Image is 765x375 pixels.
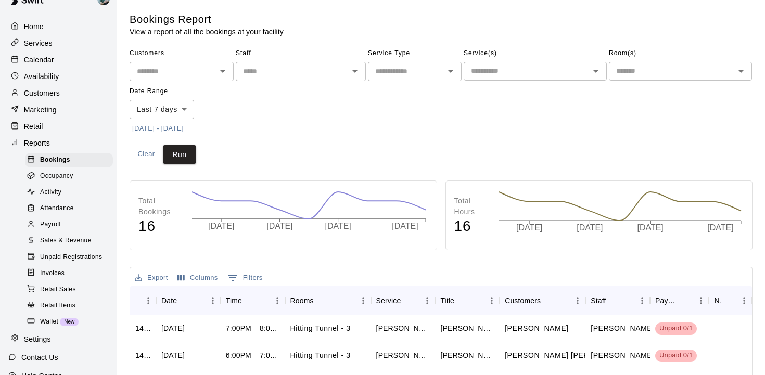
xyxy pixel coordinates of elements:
[585,286,650,315] div: Staff
[355,293,371,308] button: Menu
[655,351,697,360] span: Unpaid 0/1
[290,286,314,315] div: Rooms
[25,168,117,184] a: Occupancy
[24,88,60,98] p: Customers
[8,19,109,34] a: Home
[205,293,221,308] button: Menu
[25,152,117,168] a: Bookings
[8,135,109,151] a: Reports
[371,286,436,315] div: Service
[589,64,603,79] button: Open
[637,223,664,232] tspan: [DATE]
[161,286,177,315] div: Date
[736,293,752,308] button: Menu
[40,219,60,230] span: Payroll
[163,145,196,164] button: Run
[392,222,418,230] tspan: [DATE]
[130,286,156,315] div: ID
[440,350,494,360] div: Reece Blay - Hitting (60 Minutes)
[655,350,697,362] div: Has not paid: Cooper Sanders
[236,45,366,62] span: Staff
[40,285,76,295] span: Retail Sales
[25,185,113,200] div: Activity
[401,293,415,308] button: Sort
[25,315,113,329] div: WalletNew
[516,223,542,232] tspan: [DATE]
[25,282,113,297] div: Retail Sales
[8,52,109,68] a: Calendar
[226,323,280,333] div: 7:00PM – 8:00PM
[40,252,102,263] span: Unpaid Registrations
[24,38,53,48] p: Services
[130,45,234,62] span: Customers
[24,105,57,115] p: Marketing
[591,323,654,334] p: Reece Blay
[8,331,109,347] a: Settings
[454,217,489,236] h4: 16
[40,301,75,311] span: Retail Items
[505,323,568,334] p: Macy Olson
[40,268,65,279] span: Invoices
[25,217,117,233] a: Payroll
[25,298,117,314] a: Retail Items
[679,293,693,308] button: Sort
[25,217,113,232] div: Payroll
[606,293,620,308] button: Sort
[138,217,181,236] h4: 16
[500,286,585,315] div: Customers
[8,102,109,118] div: Marketing
[24,334,51,344] p: Settings
[141,293,156,308] button: Menu
[707,223,733,232] tspan: [DATE]
[130,27,284,37] p: View a report of all the bookings at your facility
[609,45,752,62] span: Room(s)
[376,350,430,360] div: Reece Blay - Hitting (60 Minutes)
[8,69,109,84] a: Availability
[634,293,650,308] button: Menu
[25,299,113,313] div: Retail Items
[693,293,709,308] button: Menu
[8,85,109,101] a: Customers
[221,286,285,315] div: Time
[24,138,50,148] p: Reports
[734,64,748,79] button: Open
[25,234,113,248] div: Sales & Revenue
[130,100,194,119] div: Last 7 days
[8,35,109,51] a: Services
[25,281,117,298] a: Retail Sales
[40,203,74,214] span: Attendance
[226,286,242,315] div: Time
[40,236,92,246] span: Sales & Revenue
[208,222,234,230] tspan: [DATE]
[454,196,489,217] p: Total Hours
[714,286,722,315] div: Notes
[24,71,59,82] p: Availability
[8,119,109,134] a: Retail
[40,155,70,165] span: Bookings
[541,293,555,308] button: Sort
[215,64,230,79] button: Open
[25,233,117,249] a: Sales & Revenue
[464,45,607,62] span: Service(s)
[21,352,58,363] p: Contact Us
[135,350,151,360] div: 1427115
[135,293,150,308] button: Sort
[25,185,117,201] a: Activity
[435,286,500,315] div: Title
[591,350,654,361] p: Reece Blay
[226,350,280,360] div: 6:00PM – 7:00PM
[132,270,171,286] button: Export
[60,319,79,325] span: New
[177,293,192,308] button: Sort
[24,21,44,32] p: Home
[570,293,585,308] button: Menu
[138,196,181,217] p: Total Bookings
[24,55,54,65] p: Calendar
[25,314,117,330] a: WalletNew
